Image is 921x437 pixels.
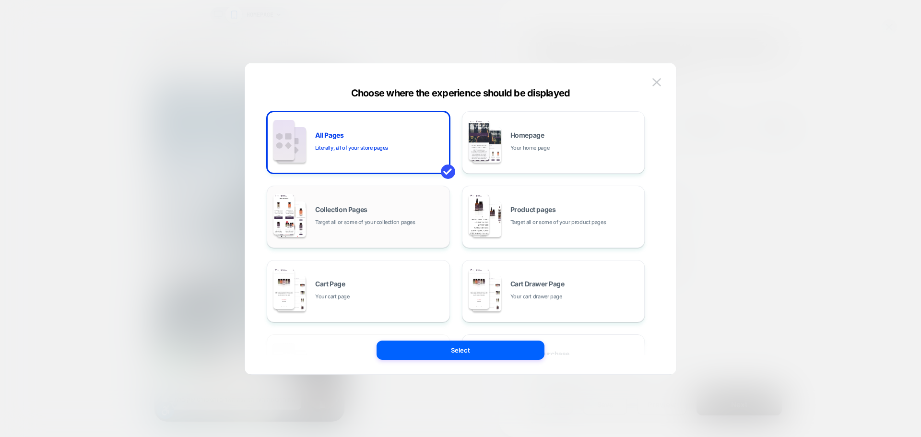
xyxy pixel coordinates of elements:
[652,78,661,86] img: close
[377,341,544,360] button: Select
[510,292,562,301] span: Your cart drawer page
[510,281,565,287] span: Cart Drawer Page
[67,342,73,348] svg: rating icon full
[13,351,141,372] div: נתחיל בזה שהשירות לקוחות 10/10 לא חסרים מוצרים בשוק ומה שגרם לי לבצע את הרכישה היה המענה האדיב וה...
[53,342,59,348] svg: rating icon full
[510,218,606,227] span: Target all or some of your product pages
[245,87,676,99] div: Choose where the experience should be displayed
[60,342,66,348] svg: rating icon full
[82,342,88,348] svg: rating icon full
[90,343,141,350] span: [PERSON_NAME]
[510,206,556,213] span: Product pages
[510,132,544,139] span: Homepage
[2,371,24,391] button: סרגל נגישות
[510,143,550,153] span: Your home page
[74,342,81,348] svg: rating icon full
